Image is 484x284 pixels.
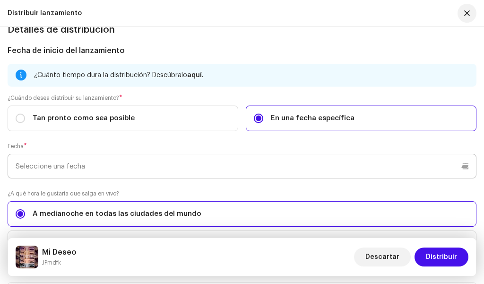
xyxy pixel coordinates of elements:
[42,247,77,258] h5: Mi Deseo
[8,190,476,197] label: ¿A qué hora le gustaría que salga en vivo?
[42,258,77,267] small: Mi Deseo
[16,246,38,268] img: 055c3ca3-8c2c-4b99-89ed-33dce90ed4fb
[354,248,411,266] button: Descartar
[8,154,476,178] input: Seleccione una fecha
[8,142,27,150] label: Fecha
[365,248,399,266] span: Descartar
[415,248,468,266] button: Distribuir
[33,113,135,124] span: Tan pronto como sea posible
[271,113,354,124] span: En una fecha específica
[34,70,469,81] div: ¿Cuánto tiempo dura la distribución? Descúbralo .
[8,9,82,17] div: Distribuir lanzamiento
[187,72,202,79] span: aquí
[426,248,457,266] span: Distribuir
[33,209,201,219] span: A medianoche en todas las ciudades del mundo
[8,94,476,102] label: ¿Cuándo desea distribuir su lanzamiento?
[8,45,476,56] h5: Fecha de inicio del lanzamiento
[8,22,476,37] h3: Detalles de distribución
